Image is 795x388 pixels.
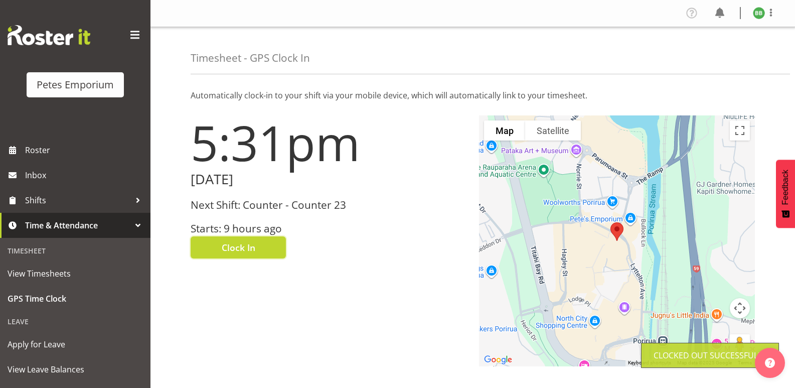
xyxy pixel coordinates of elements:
[191,236,286,258] button: Clock In
[191,89,755,101] p: Automatically clock-in to your shift via your mobile device, which will automatically link to you...
[191,199,467,211] h3: Next Shift: Counter - Counter 23
[730,120,750,141] button: Toggle fullscreen view
[8,266,143,281] span: View Timesheets
[191,115,467,170] h1: 5:31pm
[3,286,148,311] a: GPS Time Clock
[482,353,515,366] a: Open this area in Google Maps (opens a new window)
[25,193,130,208] span: Shifts
[25,143,145,158] span: Roster
[8,337,143,352] span: Apply for Leave
[25,218,130,233] span: Time & Attendance
[3,261,148,286] a: View Timesheets
[484,120,525,141] button: Show street map
[8,362,143,377] span: View Leave Balances
[3,311,148,332] div: Leave
[654,349,766,361] div: Clocked out Successfully
[222,241,255,254] span: Clock In
[628,359,671,366] button: Keyboard shortcuts
[765,358,775,368] img: help-xxl-2.png
[525,120,581,141] button: Show satellite imagery
[8,25,90,45] img: Rosterit website logo
[776,160,795,228] button: Feedback - Show survey
[191,52,310,64] h4: Timesheet - GPS Clock In
[37,77,114,92] div: Petes Emporium
[191,223,467,234] h3: Starts: 9 hours ago
[191,172,467,187] h2: [DATE]
[25,168,145,183] span: Inbox
[8,291,143,306] span: GPS Time Clock
[3,357,148,382] a: View Leave Balances
[730,298,750,318] button: Map camera controls
[3,332,148,357] a: Apply for Leave
[3,240,148,261] div: Timesheet
[753,7,765,19] img: beena-bist9974.jpg
[730,334,750,354] button: Drag Pegman onto the map to open Street View
[482,353,515,366] img: Google
[781,170,790,205] span: Feedback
